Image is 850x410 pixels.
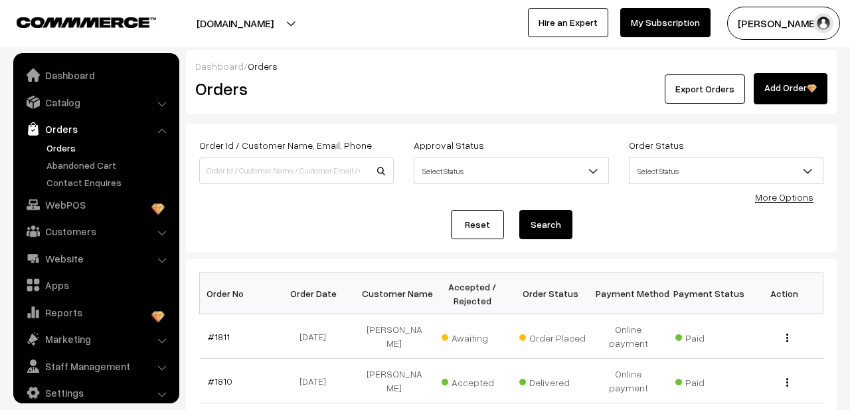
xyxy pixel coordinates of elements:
span: Paid [675,372,742,389]
a: Dashboard [17,63,175,87]
a: COMMMERCE [17,13,133,29]
a: Orders [43,141,175,155]
a: Marketing [17,327,175,351]
label: Order Id / Customer Name, Email, Phone [199,138,372,152]
a: Reports [17,300,175,324]
a: Customers [17,219,175,243]
a: #1810 [208,375,232,387]
th: Order Date [278,273,355,314]
span: Awaiting [442,328,508,345]
span: Accepted [442,372,508,389]
a: More Options [755,191,813,203]
a: Abandoned Cart [43,158,175,172]
input: Order Id / Customer Name / Customer Email / Customer Phone [199,157,394,184]
a: Dashboard [195,60,244,72]
th: Order Status [511,273,589,314]
span: Select Status [629,157,823,184]
a: Catalog [17,90,175,114]
img: COMMMERCE [17,17,156,27]
th: Customer Name [355,273,433,314]
span: Paid [675,328,742,345]
span: Select Status [414,157,608,184]
th: Action [745,273,823,314]
a: Add Order [754,73,827,104]
a: #1811 [208,331,230,342]
a: Staff Management [17,354,175,378]
a: Contact Enquires [43,175,175,189]
th: Order No [200,273,278,314]
button: Search [519,210,572,239]
a: Orders [17,117,175,141]
span: Order Placed [519,328,586,345]
td: [DATE] [278,359,355,403]
a: WebPOS [17,193,175,217]
img: Menu [786,334,788,342]
label: Order Status [629,138,684,152]
img: user [813,13,833,33]
span: Select Status [414,159,608,183]
th: Accepted / Rejected [434,273,511,314]
a: Settings [17,381,175,405]
a: Hire an Expert [528,8,608,37]
span: Delivered [519,372,586,389]
a: My Subscription [620,8,711,37]
button: [DOMAIN_NAME] [150,7,320,40]
td: [PERSON_NAME] [355,314,433,359]
a: Reset [451,210,504,239]
span: Select Status [630,159,823,183]
button: [PERSON_NAME]… [727,7,840,40]
td: Online payment [589,314,667,359]
span: Orders [248,60,278,72]
td: Online payment [589,359,667,403]
a: Website [17,247,175,270]
td: [DATE] [278,314,355,359]
img: Menu [786,378,788,387]
label: Approval Status [414,138,484,152]
div: / [195,59,827,73]
th: Payment Status [667,273,745,314]
a: Apps [17,273,175,297]
td: [PERSON_NAME] [355,359,433,403]
h2: Orders [195,78,392,99]
th: Payment Method [589,273,667,314]
button: Export Orders [665,74,745,104]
